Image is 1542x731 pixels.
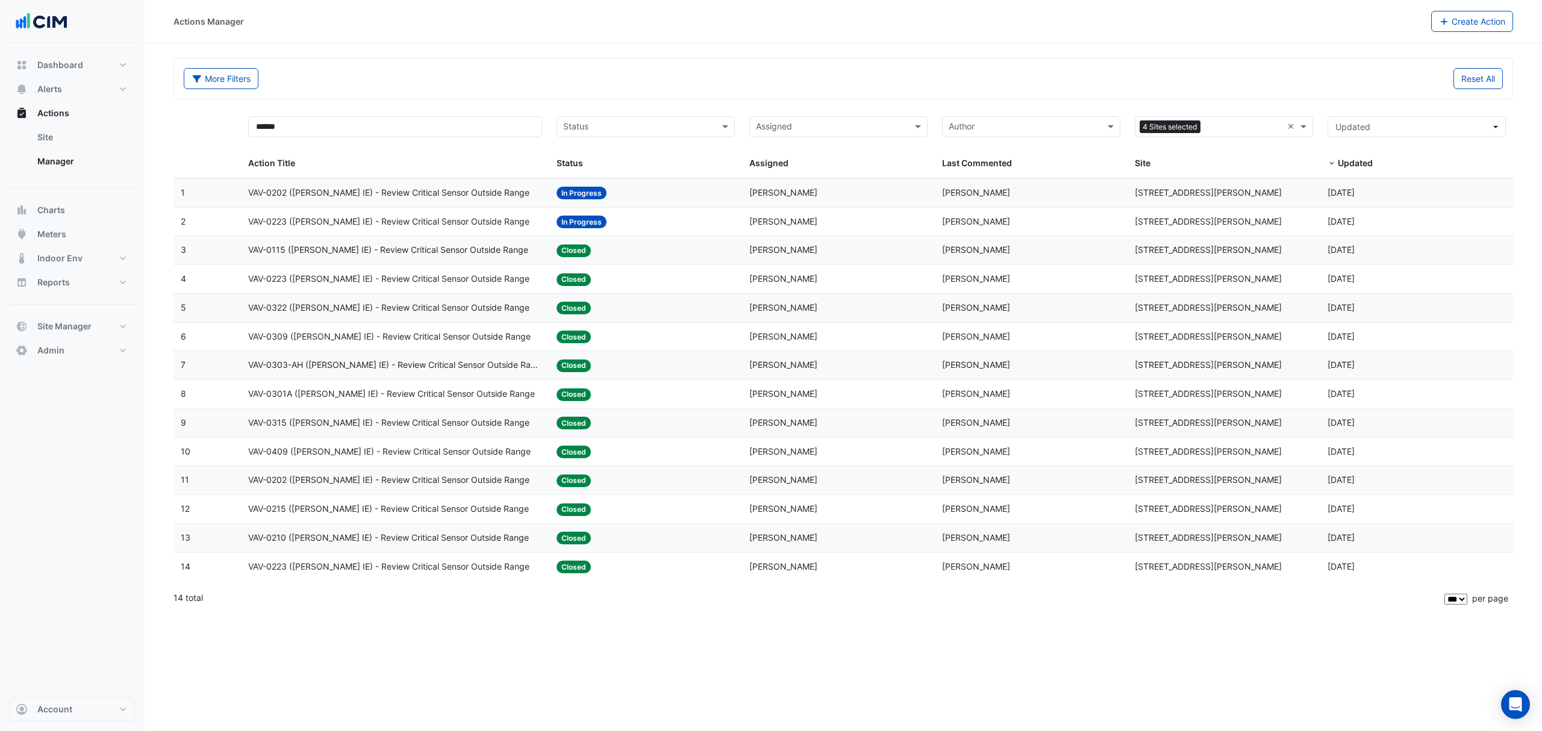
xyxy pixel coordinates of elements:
[16,252,28,264] app-icon: Indoor Env
[37,59,83,71] span: Dashboard
[1328,302,1355,313] span: 2025-03-06T14:39:31.800
[1431,11,1514,32] button: Create Action
[248,158,295,168] span: Action Title
[14,10,69,34] img: Company Logo
[1328,331,1355,341] span: 2025-03-06T14:39:17.963
[749,359,817,370] span: [PERSON_NAME]
[942,244,1010,255] span: [PERSON_NAME]
[16,320,28,332] app-icon: Site Manager
[749,216,817,226] span: [PERSON_NAME]
[181,474,189,485] span: 11
[181,331,186,341] span: 6
[248,473,529,487] span: VAV-0202 ([PERSON_NAME] IE) - Review Critical Sensor Outside Range
[1328,244,1355,255] span: 2025-07-01T14:46:37.390
[749,446,817,456] span: [PERSON_NAME]
[557,331,591,343] span: Closed
[181,561,190,571] span: 14
[942,388,1010,399] span: [PERSON_NAME]
[557,388,591,401] span: Closed
[942,561,1010,571] span: [PERSON_NAME]
[16,204,28,216] app-icon: Charts
[37,320,92,332] span: Site Manager
[1135,446,1282,456] span: [STREET_ADDRESS][PERSON_NAME]
[181,503,190,514] span: 12
[10,338,135,362] button: Admin
[181,302,186,313] span: 5
[37,252,83,264] span: Indoor Env
[37,83,62,95] span: Alerts
[557,187,607,199] span: In Progress
[37,344,64,356] span: Admin
[248,301,529,315] span: VAV-0322 ([PERSON_NAME] IE) - Review Critical Sensor Outside Range
[16,344,28,356] app-icon: Admin
[557,244,591,257] span: Closed
[942,503,1010,514] span: [PERSON_NAME]
[184,68,258,89] button: More Filters
[1135,273,1282,284] span: [STREET_ADDRESS][PERSON_NAME]
[37,204,65,216] span: Charts
[248,387,535,401] span: VAV-0301A ([PERSON_NAME] IE) - Review Critical Sensor Outside Range
[1328,503,1355,514] span: 2025-03-06T14:28:36.905
[10,246,135,270] button: Indoor Env
[248,445,531,459] span: VAV-0409 ([PERSON_NAME] IE) - Review Critical Sensor Outside Range
[1328,446,1355,456] span: 2025-03-06T14:36:09.437
[1135,388,1282,399] span: [STREET_ADDRESS][PERSON_NAME]
[1472,593,1508,603] span: per page
[1135,532,1282,543] span: [STREET_ADDRESS][PERSON_NAME]
[181,446,190,456] span: 10
[942,302,1010,313] span: [PERSON_NAME]
[942,273,1010,284] span: [PERSON_NAME]
[1287,120,1297,134] span: Clear
[942,158,1012,168] span: Last Commented
[749,187,817,198] span: [PERSON_NAME]
[1453,68,1503,89] button: Reset All
[1135,331,1282,341] span: [STREET_ADDRESS][PERSON_NAME]
[942,474,1010,485] span: [PERSON_NAME]
[10,53,135,77] button: Dashboard
[1135,474,1282,485] span: [STREET_ADDRESS][PERSON_NAME]
[942,359,1010,370] span: [PERSON_NAME]
[248,215,529,229] span: VAV-0223 ([PERSON_NAME] IE) - Review Critical Sensor Outside Range
[1135,302,1282,313] span: [STREET_ADDRESS][PERSON_NAME]
[1135,503,1282,514] span: [STREET_ADDRESS][PERSON_NAME]
[557,158,583,168] span: Status
[557,417,591,429] span: Closed
[28,149,135,173] a: Manager
[557,302,591,314] span: Closed
[173,15,244,28] div: Actions Manager
[248,358,542,372] span: VAV-0303-AH ([PERSON_NAME] IE) - Review Critical Sensor Outside Range
[942,187,1010,198] span: [PERSON_NAME]
[1328,532,1355,543] span: 2025-03-06T14:22:18.089
[942,216,1010,226] span: [PERSON_NAME]
[248,531,529,545] span: VAV-0210 ([PERSON_NAME] IE) - Review Critical Sensor Outside Range
[248,560,529,574] span: VAV-0223 ([PERSON_NAME] IE) - Review Critical Sensor Outside Range
[1328,273,1355,284] span: 2025-07-01T14:45:53.325
[1135,158,1150,168] span: Site
[749,158,788,168] span: Assigned
[248,243,528,257] span: VAV-0115 ([PERSON_NAME] IE) - Review Critical Sensor Outside Range
[16,83,28,95] app-icon: Alerts
[248,330,531,344] span: VAV-0309 ([PERSON_NAME] IE) - Review Critical Sensor Outside Range
[181,388,186,399] span: 8
[557,216,607,228] span: In Progress
[749,302,817,313] span: [PERSON_NAME]
[10,125,135,178] div: Actions
[557,273,591,286] span: Closed
[1328,474,1355,485] span: 2025-03-06T14:30:29.844
[37,107,69,119] span: Actions
[16,107,28,119] app-icon: Actions
[1140,120,1200,134] span: 4 Sites selected
[10,314,135,338] button: Site Manager
[16,228,28,240] app-icon: Meters
[557,503,591,516] span: Closed
[942,446,1010,456] span: [PERSON_NAME]
[557,474,591,487] span: Closed
[1135,187,1282,198] span: [STREET_ADDRESS][PERSON_NAME]
[181,273,186,284] span: 4
[181,417,186,428] span: 9
[10,697,135,721] button: Account
[248,502,529,516] span: VAV-0215 ([PERSON_NAME] IE) - Review Critical Sensor Outside Range
[749,331,817,341] span: [PERSON_NAME]
[749,417,817,428] span: [PERSON_NAME]
[1328,417,1355,428] span: 2025-03-06T14:38:25.740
